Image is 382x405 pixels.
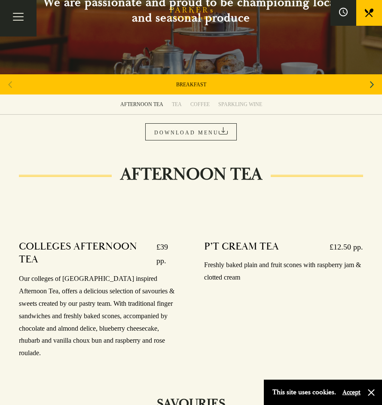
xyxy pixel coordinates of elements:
[176,81,206,88] a: BREAKFAST
[19,240,148,268] h4: COLLEGES AFTERNOON TEA
[148,240,178,268] p: £39 pp.
[172,101,182,108] div: TEA
[321,240,363,254] p: £12.50 pp.
[186,94,214,114] a: COFFEE
[145,123,237,140] a: DOWNLOAD MENU
[218,101,262,108] div: SPARKLING WINE
[190,101,210,108] div: COFFEE
[214,94,266,114] a: SPARKLING WINE
[342,388,361,396] button: Accept
[204,240,279,254] h4: P’T CREAM TEA
[366,75,378,94] div: Next slide
[19,273,178,359] p: Our colleges of [GEOGRAPHIC_DATA] inspired Afternoon Tea, offers a delicious selection of savouri...
[112,164,271,185] h2: AFTERNOON TEA
[168,94,186,114] a: TEA
[120,101,163,108] div: AFTERNOON TEA
[204,259,363,284] p: Freshly baked plain and fruit scones with raspberry jam & clotted cream
[116,94,168,114] a: AFTERNOON TEA
[272,386,336,399] p: This site uses cookies.
[367,388,376,397] button: Close and accept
